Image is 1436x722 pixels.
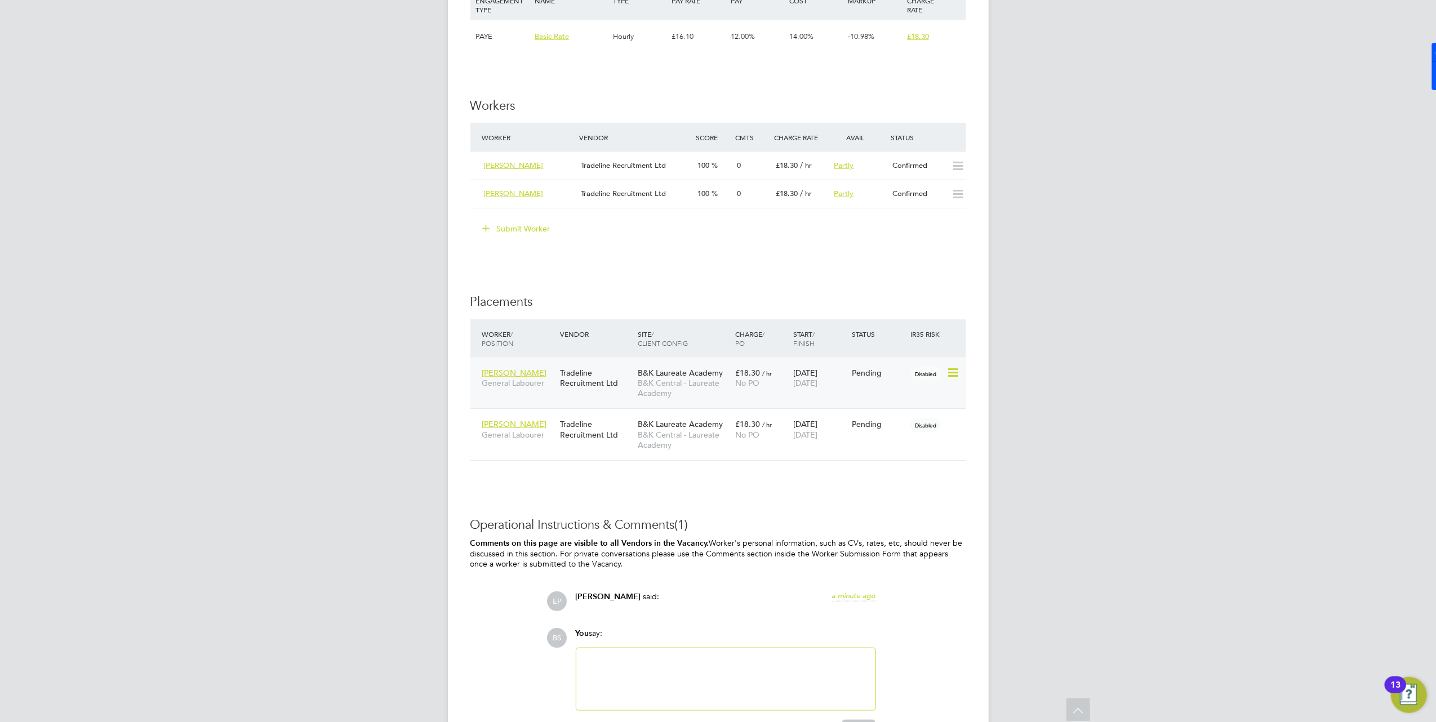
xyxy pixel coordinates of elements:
[790,362,849,394] div: [DATE]
[548,591,567,611] span: EP
[470,538,709,548] b: Comments on this page are visible to all Vendors in the Vacancy.
[735,329,764,347] span: / PO
[638,329,688,347] span: / Client Config
[790,324,849,353] div: Start
[776,189,798,198] span: £18.30
[576,629,589,638] span: You
[576,592,641,601] span: [PERSON_NAME]
[762,369,772,377] span: / hr
[800,161,812,170] span: / hr
[789,32,813,41] span: 14.00%
[698,189,710,198] span: 100
[638,419,723,429] span: B&K Laureate Academy
[1391,677,1427,713] button: Open Resource Center, 13 new notifications
[470,98,966,114] h3: Workers
[907,32,929,41] span: £18.30
[793,329,815,347] span: / Finish
[581,161,666,170] span: Tradeline Recruitment Ltd
[731,32,755,41] span: 12.00%
[638,368,723,378] span: B&K Laureate Academy
[698,161,710,170] span: 100
[888,185,946,203] div: Confirmed
[475,220,559,238] button: Submit Worker
[576,127,693,148] div: Vendor
[484,161,544,170] span: [PERSON_NAME]
[482,368,547,378] span: [PERSON_NAME]
[888,157,946,175] div: Confirmed
[832,591,876,600] span: a minute ago
[470,538,966,569] p: Worker's personal information, such as CVs, rates, etc, should never be discussed in this section...
[638,430,730,450] span: B&K Central - Laureate Academy
[484,189,544,198] span: [PERSON_NAME]
[790,413,849,445] div: [DATE]
[643,591,660,601] span: said:
[581,189,666,198] span: Tradeline Recruitment Ltd
[793,430,817,440] span: [DATE]
[735,430,759,440] span: No PO
[610,20,669,53] div: Hourly
[557,324,635,344] div: Vendor
[852,368,905,378] div: Pending
[849,324,908,344] div: Status
[852,419,905,429] div: Pending
[479,362,966,371] a: [PERSON_NAME]General LabourerTradeline Recruitment LtdB&K Laureate AcademyB&K Central - Laureate ...
[735,419,760,429] span: £18.30
[482,430,554,440] span: General Labourer
[830,127,888,148] div: Avail
[479,324,557,353] div: Worker
[737,161,741,170] span: 0
[482,378,554,388] span: General Labourer
[910,367,941,381] span: Disabled
[735,368,760,378] span: £18.30
[557,413,635,445] div: Tradeline Recruitment Ltd
[776,161,798,170] span: £18.30
[635,324,732,353] div: Site
[735,378,759,388] span: No PO
[669,20,727,53] div: £16.10
[482,419,547,429] span: [PERSON_NAME]
[675,517,688,532] span: (1)
[732,127,771,148] div: Cmts
[557,362,635,394] div: Tradeline Recruitment Ltd
[800,189,812,198] span: / hr
[834,161,854,170] span: Partly
[693,127,732,148] div: Score
[482,329,514,347] span: / Position
[638,378,730,398] span: B&K Central - Laureate Academy
[834,189,854,198] span: Partly
[762,420,772,429] span: / hr
[771,127,830,148] div: Charge Rate
[910,418,941,433] span: Disabled
[535,32,569,41] span: Basic Rate
[793,378,817,388] span: [DATE]
[1390,685,1401,699] div: 13
[737,189,741,198] span: 0
[732,324,791,353] div: Charge
[576,628,876,648] div: say:
[479,127,577,148] div: Worker
[548,628,567,648] span: BS
[888,127,966,148] div: Status
[479,413,966,422] a: [PERSON_NAME]General LabourerTradeline Recruitment LtdB&K Laureate AcademyB&K Central - Laureate ...
[470,517,966,533] h3: Operational Instructions & Comments
[848,32,875,41] span: -10.98%
[470,294,966,310] h3: Placements
[908,324,946,344] div: IR35 Risk
[473,20,532,53] div: PAYE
